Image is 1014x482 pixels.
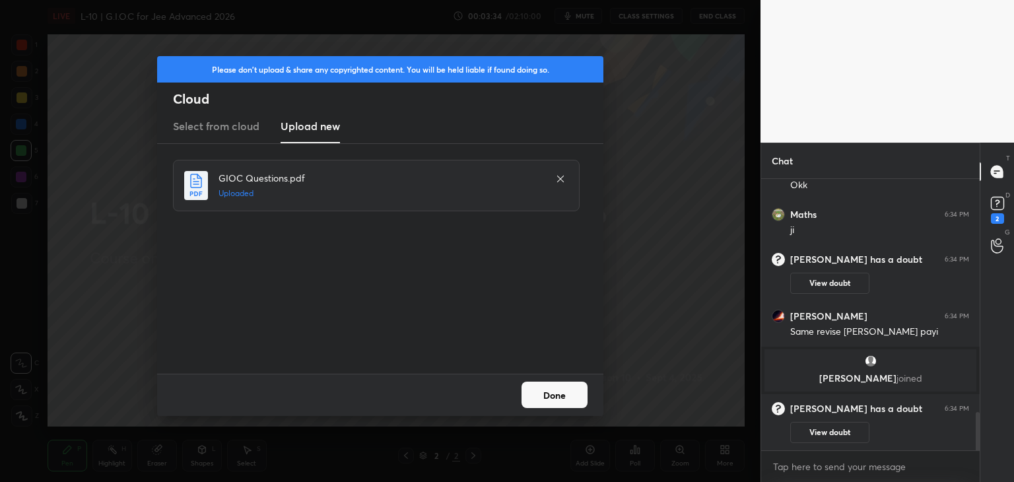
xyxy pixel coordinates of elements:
h2: Cloud [173,90,603,108]
p: T [1006,153,1010,163]
div: 6:34 PM [945,256,969,263]
div: 6:34 PM [945,211,969,219]
div: 6:34 PM [945,312,969,320]
p: [PERSON_NAME] [772,373,968,384]
p: D [1005,190,1010,200]
button: View doubt [790,273,869,294]
h5: Uploaded [219,188,542,199]
h6: [PERSON_NAME] has a doubt [790,254,922,265]
div: ji [790,224,969,237]
h4: GIOC Questions.pdf [219,171,542,185]
p: G [1005,227,1010,237]
h6: [PERSON_NAME] [790,310,867,322]
div: grid [761,179,980,451]
img: 09c835c4f0724634aba09228552666e7.jpg [772,208,785,221]
button: View doubt [790,422,869,443]
div: Same revise [PERSON_NAME] payi [790,326,969,339]
div: Okk [790,179,969,192]
h6: [PERSON_NAME] has a doubt [790,403,922,415]
div: 2 [991,213,1004,224]
span: joined [896,372,922,384]
p: Chat [761,143,803,178]
img: default.png [864,355,877,368]
img: a1ae4d7683da481bb4d1e67a81627cd9.jpg [772,310,785,323]
h3: Upload new [281,118,340,134]
button: Done [522,382,588,408]
div: 6:34 PM [945,405,969,413]
h6: Maths [790,209,817,221]
div: Please don't upload & share any copyrighted content. You will be held liable if found doing so. [157,56,603,83]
